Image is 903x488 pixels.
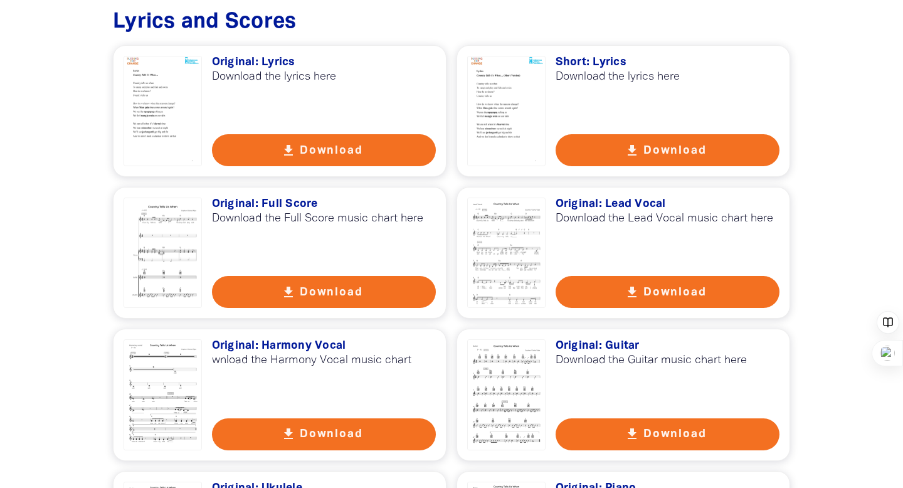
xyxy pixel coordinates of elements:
[625,285,640,300] i: get_app
[212,198,436,211] h3: Original: Full Score
[281,427,296,442] i: get_app
[556,134,780,166] button: get_app Download
[281,143,296,158] i: get_app
[556,339,780,353] h3: Original: Guitar
[212,418,436,450] button: get_app Download
[212,276,436,308] button: get_app Download
[556,56,780,70] h3: Short: Lyrics
[556,198,780,211] h3: Original: Lead Vocal
[625,427,640,442] i: get_app
[556,276,780,308] button: get_app Download
[212,56,436,70] h3: Original: Lyrics
[625,143,640,158] i: get_app
[281,285,296,300] i: get_app
[113,13,296,32] span: Lyrics and Score﻿s
[556,418,780,450] button: get_app Download
[212,134,436,166] button: get_app Download
[212,339,436,353] h3: Original: Harmony Vocal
